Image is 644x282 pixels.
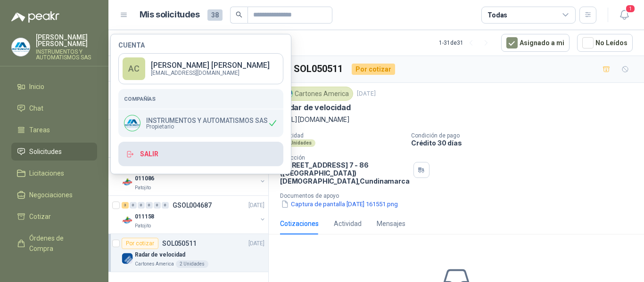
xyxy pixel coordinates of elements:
[352,64,395,75] div: Por cotizar
[280,87,353,101] div: Cartones America
[357,89,376,98] p: [DATE]
[36,34,97,47] p: [PERSON_NAME] [PERSON_NAME]
[11,143,97,161] a: Solicitudes
[616,7,633,24] button: 1
[280,132,404,139] p: Cantidad
[118,42,283,48] h4: Cuenta
[29,81,44,92] span: Inicio
[118,142,283,166] button: Salir
[29,190,73,200] span: Negociaciones
[11,99,97,117] a: Chat
[135,174,154,183] p: 011086
[146,202,153,209] div: 0
[146,117,268,124] p: INSTRUMENTOS Y AUTOMATISMOS SAS
[118,109,283,137] div: Company LogoINSTRUMENTOS Y AUTOMATISMOS SASPropietario
[135,184,151,192] p: Patojito
[162,202,169,209] div: 0
[29,211,51,222] span: Cotizar
[122,215,133,226] img: Company Logo
[334,218,362,229] div: Actividad
[138,202,145,209] div: 0
[122,161,266,192] a: 0 1 0 0 0 0 GSOL004688[DATE] Company Logo011086Patojito
[501,34,570,52] button: Asignado a mi
[124,95,278,103] h5: Compañías
[135,250,185,259] p: Radar de velocidad
[236,11,242,18] span: search
[625,4,636,13] span: 1
[108,234,268,272] a: Por cotizarSOL050511[DATE] Company LogoRadar de velocidadCartones America2 Unidades
[162,240,197,247] p: SOL050511
[29,146,62,157] span: Solicitudes
[122,202,129,209] div: 3
[577,34,633,52] button: No Leídos
[122,177,133,188] img: Company Logo
[151,62,270,69] p: [PERSON_NAME] [PERSON_NAME]
[122,238,158,249] div: Por cotizar
[151,70,270,76] p: [EMAIL_ADDRESS][DOMAIN_NAME]
[280,218,319,229] div: Cotizaciones
[248,201,264,210] p: [DATE]
[146,124,268,129] span: Propietario
[411,132,640,139] p: Condición de pago
[280,154,410,161] p: Dirección
[123,57,145,80] div: AC
[29,125,50,135] span: Tareas
[11,121,97,139] a: Tareas
[11,164,97,182] a: Licitaciones
[411,139,640,147] p: Crédito 30 días
[280,161,410,185] p: [STREET_ADDRESS] 7 - 86 ([GEOGRAPHIC_DATA]) [DEMOGRAPHIC_DATA] , Cundinamarca
[439,35,494,50] div: 1 - 31 de 31
[12,38,30,56] img: Company Logo
[280,193,640,199] p: Documentos de apoyo
[36,49,97,60] p: INSTRUMENTOS Y AUTOMATISMOS SAS
[207,9,223,21] span: 38
[11,208,97,226] a: Cotizar
[377,218,405,229] div: Mensajes
[248,239,264,248] p: [DATE]
[280,199,399,209] button: Captura de pantalla [DATE] 161551.png
[487,10,507,20] div: Todas
[135,212,154,221] p: 011158
[11,78,97,96] a: Inicio
[130,202,137,209] div: 0
[154,202,161,209] div: 0
[176,260,208,268] div: 2 Unidades
[173,202,212,209] p: GSOL004687
[122,253,133,264] img: Company Logo
[280,103,351,113] p: Radar de velocidad
[29,103,43,113] span: Chat
[140,8,200,22] h1: Mis solicitudes
[124,115,140,131] img: Company Logo
[29,168,64,178] span: Licitaciones
[11,186,97,204] a: Negociaciones
[294,62,344,76] h3: SOL050511
[135,222,151,230] p: Patojito
[11,229,97,258] a: Órdenes de Compra
[11,11,59,23] img: Logo peakr
[118,53,283,84] a: AC[PERSON_NAME] [PERSON_NAME][EMAIL_ADDRESS][DOMAIN_NAME]
[280,114,633,125] p: [URL][DOMAIN_NAME]
[122,200,266,230] a: 3 0 0 0 0 0 GSOL004687[DATE] Company Logo011158Patojito
[135,260,174,268] p: Cartones America
[29,233,88,254] span: Órdenes de Compra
